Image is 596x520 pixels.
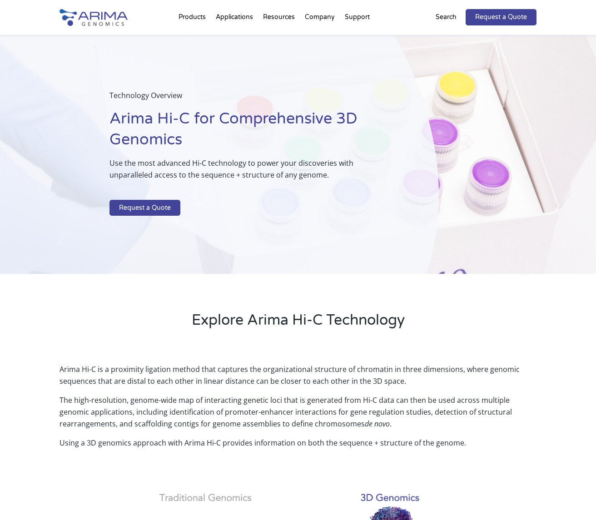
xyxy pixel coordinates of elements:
h1: Arima Hi-C for Comprehensive 3D Genomics [109,109,393,157]
i: de novo [365,419,390,429]
p: Using a 3D genomics approach with Arima Hi-C provides information on both the sequence + structur... [60,437,536,449]
p: The high-resolution, genome-wide map of interacting genetic loci that is generated from Hi-C data... [60,394,536,437]
p: Use the most advanced Hi-C technology to power your discoveries with unparalleled access to the s... [109,157,393,188]
a: Request a Quote [109,200,180,216]
p: Search [436,11,457,23]
p: Technology Overview [109,89,393,109]
p: Arima Hi-C is a proximity ligation method that captures the organizational structure of chromatin... [60,363,536,394]
h2: Explore Arima Hi-C Technology [60,310,536,337]
img: Arima-Genomics-logo [60,9,128,26]
a: Request a Quote [466,9,536,25]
